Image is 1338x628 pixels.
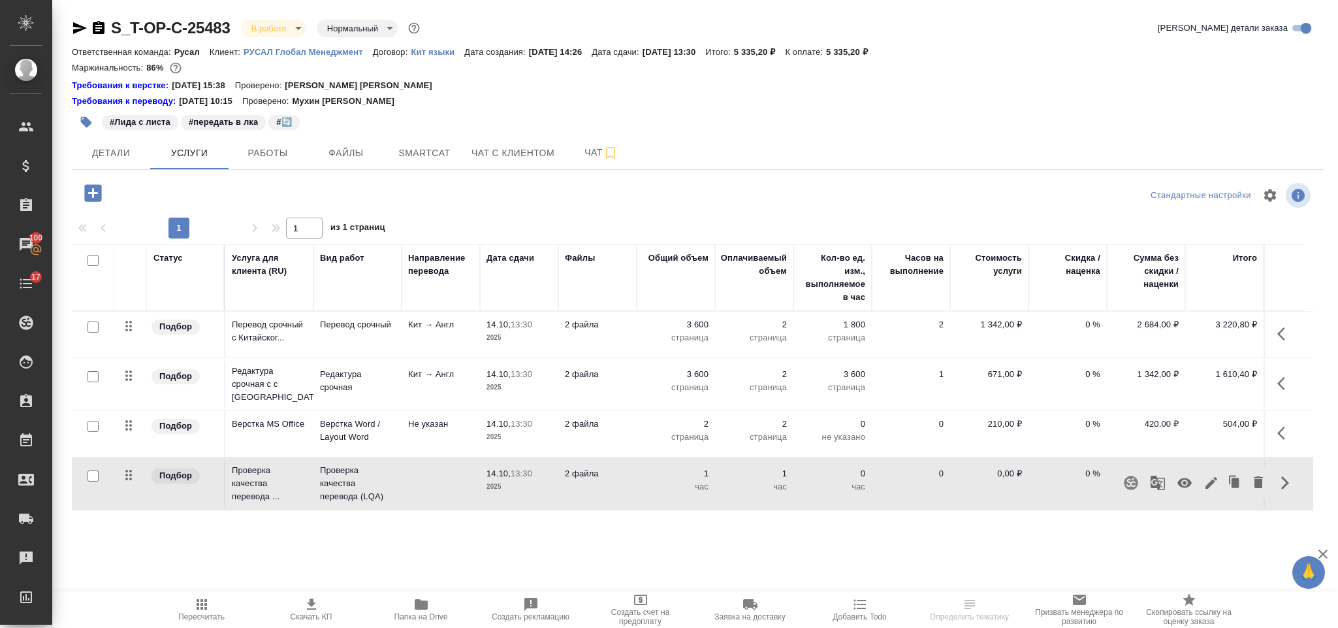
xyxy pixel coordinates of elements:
[292,95,404,108] p: Мухин [PERSON_NAME]
[408,318,473,331] p: Кит → Англ
[957,252,1022,278] div: Стоимость услуги
[1113,368,1179,381] p: 1 342,00 ₽
[315,145,377,161] span: Файлы
[317,20,398,37] div: В работе
[1269,467,1301,499] button: Скрыть кнопки
[722,480,787,493] p: час
[72,63,146,73] p: Маржинальность:
[285,79,442,92] p: [PERSON_NAME] [PERSON_NAME]
[159,420,192,433] p: Подбор
[232,365,307,404] p: Редактура срочная с с [GEOGRAPHIC_DATA]...
[320,368,395,394] p: Редактура срочная
[529,47,592,57] p: [DATE] 14:26
[1298,559,1320,586] span: 🙏
[242,95,293,108] p: Проверено:
[232,464,307,503] p: Проверка качества перевода ...
[153,252,183,265] div: Статус
[247,23,291,34] button: В работе
[75,180,111,207] button: Добавить услугу
[244,46,373,57] a: РУСАЛ Глобал Менеджмент
[486,331,552,344] p: 2025
[722,418,787,431] p: 2
[411,47,464,57] p: Кит языки
[1147,186,1254,206] div: split button
[486,469,511,478] p: 14.10,
[565,467,630,480] p: 2 файла
[1233,252,1257,265] div: Итого
[1286,183,1313,208] span: Посмотреть информацию
[146,63,167,73] p: 86%
[486,381,552,394] p: 2025
[158,145,221,161] span: Услуги
[1113,418,1179,431] p: 420,00 ₽
[565,368,630,381] p: 2 файла
[1115,467,1147,499] button: Привязать к услуге проект Smartcat
[232,318,307,344] p: Перевод срочный с Китайског...
[1192,318,1257,331] p: 3 220,80 ₽
[111,19,231,37] a: S_T-OP-C-25483
[511,469,532,478] p: 13:30
[393,145,456,161] span: Smartcat
[872,312,950,357] td: 2
[486,252,534,265] div: Дата сдачи
[957,467,1022,480] p: 0,00 ₽
[1142,467,1173,499] button: Рекомендация движка МТ
[72,95,179,108] a: Требования к переводу:
[800,381,865,394] p: страница
[189,116,258,129] p: #передать в лка
[643,331,709,344] p: страница
[1269,418,1301,449] button: Показать кнопки
[705,47,733,57] p: Итого:
[241,20,306,37] div: В работе
[592,47,642,57] p: Дата сдачи:
[101,116,180,127] span: Лида с листа
[167,59,184,76] button: 638.00 RUB;
[722,318,787,331] p: 2
[486,480,552,493] p: 2025
[511,320,532,329] p: 13:30
[722,381,787,394] p: страница
[1192,368,1257,381] p: 1 610,40 ₽
[486,431,552,444] p: 2025
[235,79,285,92] p: Проверено:
[1113,318,1179,331] p: 2 684,00 ₽
[785,47,826,57] p: К оплате:
[957,418,1022,431] p: 210,00 ₽
[408,252,473,278] div: Направление перевода
[22,231,51,244] span: 100
[464,47,528,57] p: Дата создания:
[244,47,373,57] p: РУСАЛ Глобал Менеджмент
[1292,556,1325,589] button: 🙏
[800,368,865,381] p: 3 600
[565,252,595,265] div: Файлы
[320,252,364,265] div: Вид работ
[276,116,291,129] p: #🔄️
[643,368,709,381] p: 3 600
[603,145,618,161] svg: Подписаться
[471,145,554,161] span: Чат с клиентом
[486,320,511,329] p: 14.10,
[800,467,865,480] p: 0
[91,20,106,36] button: Скопировать ссылку
[323,23,382,34] button: Нормальный
[1254,180,1286,211] span: Настроить таблицу
[1035,467,1100,480] p: 0 %
[643,418,709,431] p: 2
[72,79,172,92] a: Требования к верстке:
[878,252,944,278] div: Часов на выполнение
[1169,467,1200,499] button: Учитывать
[172,79,235,92] p: [DATE] 15:38
[800,318,865,331] p: 1 800
[406,20,422,37] button: Доп статусы указывают на важность/срочность заказа
[72,108,101,137] button: Добавить тэг
[232,418,307,431] p: Верстка MS Office
[1113,252,1179,291] div: Сумма без скидки / наценки
[722,431,787,444] p: страница
[800,480,865,493] p: час
[3,267,49,300] a: 17
[1200,467,1222,499] button: Редактировать
[1035,318,1100,331] p: 0 %
[643,381,709,394] p: страница
[800,252,865,304] div: Кол-во ед. изм., выполняемое в час
[734,47,786,57] p: 5 335,20 ₽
